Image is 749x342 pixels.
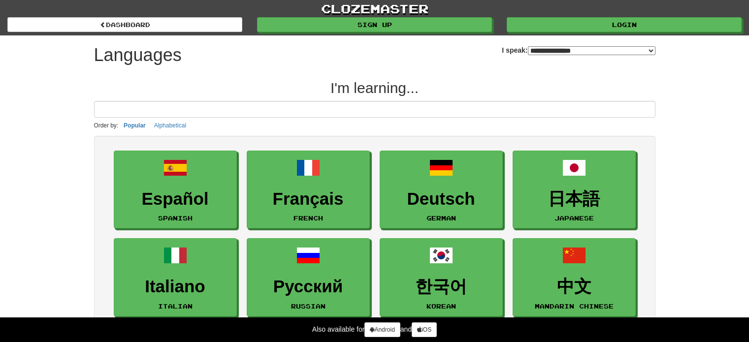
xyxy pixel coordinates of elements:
[426,215,456,221] small: German
[121,120,149,131] button: Popular
[94,122,119,129] small: Order by:
[513,238,636,316] a: 中文Mandarin Chinese
[158,215,193,221] small: Spanish
[385,277,497,296] h3: 한국어
[518,277,630,296] h3: 中文
[252,189,364,209] h3: Français
[114,238,237,316] a: ItalianoItalian
[151,120,189,131] button: Alphabetical
[380,151,503,229] a: DeutschGerman
[293,215,323,221] small: French
[247,238,370,316] a: РусскийRussian
[257,17,492,32] a: Sign up
[426,303,456,310] small: Korean
[114,151,237,229] a: EspañolSpanish
[94,45,182,65] h1: Languages
[247,151,370,229] a: FrançaisFrench
[158,303,193,310] small: Italian
[528,46,655,55] select: I speak:
[380,238,503,316] a: 한국어Korean
[513,151,636,229] a: 日本語Japanese
[385,189,497,209] h3: Deutsch
[554,215,594,221] small: Japanese
[507,17,742,32] a: Login
[291,303,326,310] small: Russian
[252,277,364,296] h3: Русский
[119,277,231,296] h3: Italiano
[412,322,437,337] a: iOS
[94,80,655,96] h2: I'm learning...
[502,45,655,55] label: I speak:
[119,189,231,209] h3: Español
[518,189,630,209] h3: 日本語
[535,303,614,310] small: Mandarin Chinese
[7,17,242,32] a: dashboard
[364,322,400,337] a: Android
